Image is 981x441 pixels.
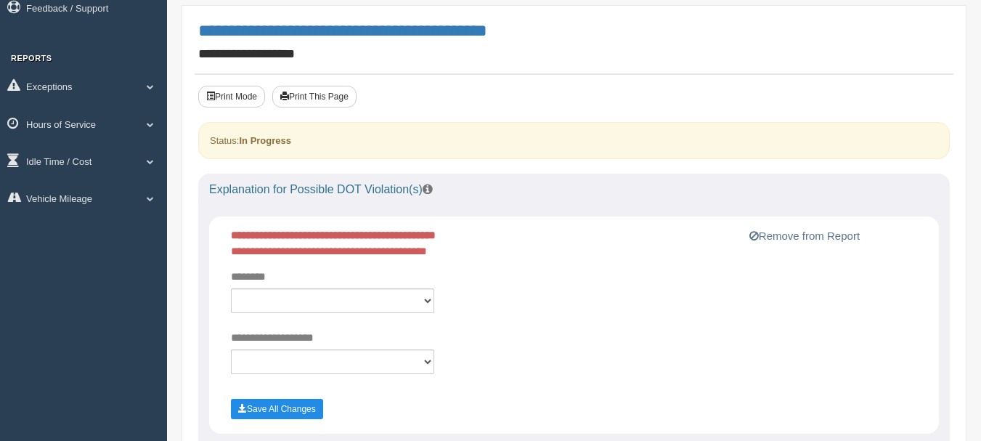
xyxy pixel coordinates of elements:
button: Save [231,399,323,419]
strong: In Progress [239,135,291,146]
button: Remove from Report [745,227,864,245]
div: Status: [198,122,950,159]
button: Print Mode [198,86,265,108]
button: Print This Page [272,86,357,108]
div: Explanation for Possible DOT Violation(s) [198,174,950,206]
